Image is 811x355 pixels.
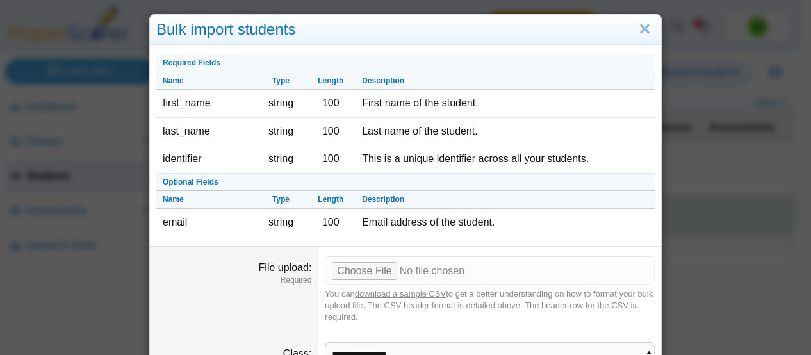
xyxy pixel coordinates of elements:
th: Description [356,72,655,90]
th: Optional Fields [156,174,655,192]
td: string [256,118,306,145]
td: First name of the student. [356,90,655,117]
td: 100 [306,118,356,145]
td: string [256,145,306,173]
td: identifier [156,145,256,173]
th: Length [306,72,356,90]
td: last_name [156,118,256,145]
div: Bulk import students [150,15,661,45]
th: Length [306,191,356,209]
th: Name [156,72,256,90]
td: string [256,90,306,117]
td: 100 [306,209,356,236]
div: You can to get a better understanding on how to format your bulk upload file. The CSV header form... [325,288,655,324]
td: 100 [306,145,356,173]
td: email [156,209,256,236]
td: This is a unique identifier across all your students. [356,145,655,173]
td: Email address of the student. [356,209,655,236]
label: File upload [259,262,312,273]
a: Close [635,19,655,40]
th: Description [356,191,655,209]
th: Type [256,72,306,90]
th: Required Fields [156,54,655,72]
td: Last name of the student. [356,118,655,145]
th: Type [256,191,306,209]
a: download a sample CSV [355,289,446,299]
td: first_name [156,90,256,117]
th: Name [156,191,256,209]
td: 100 [306,90,356,117]
dfn: Required [156,275,311,286]
td: string [256,209,306,236]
